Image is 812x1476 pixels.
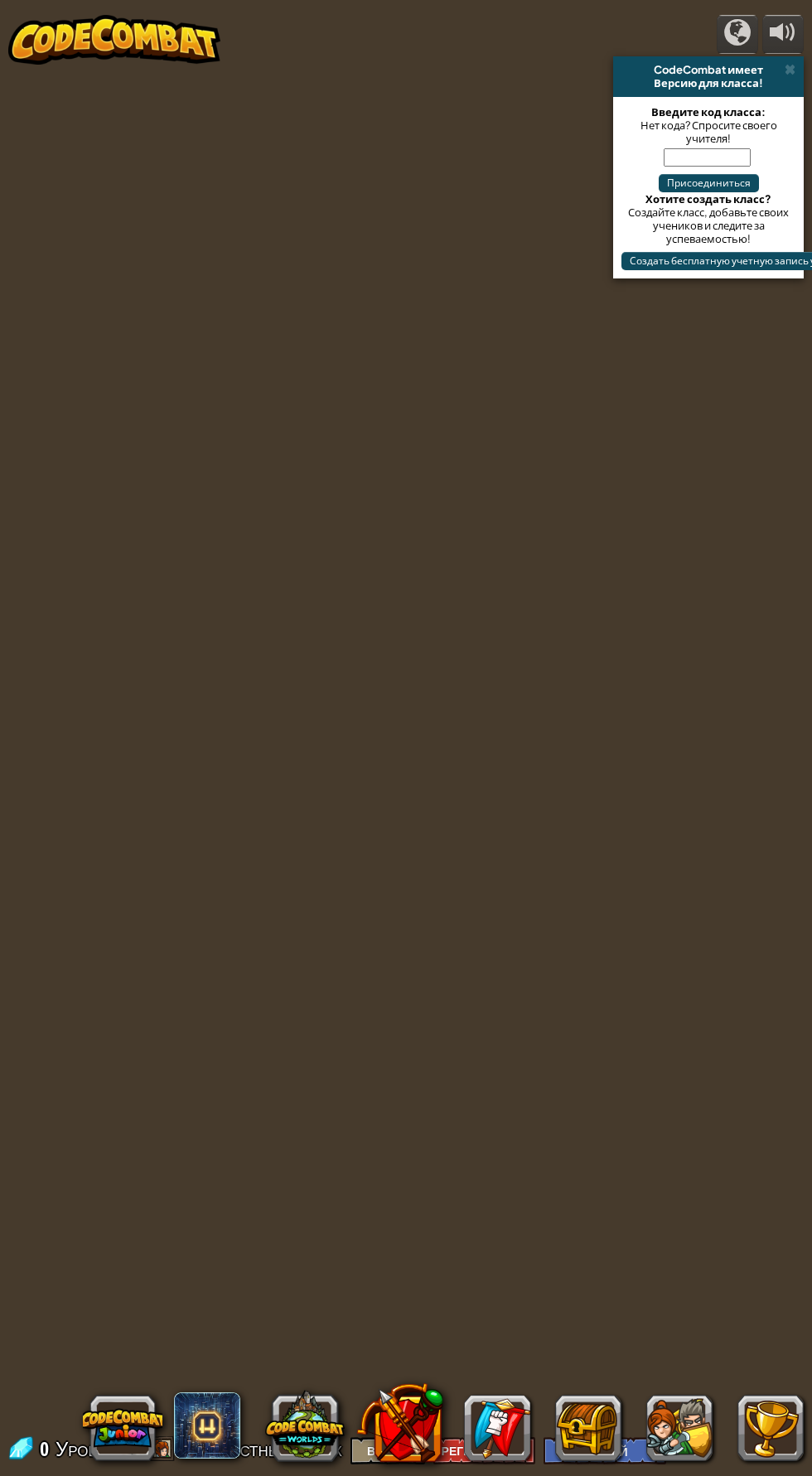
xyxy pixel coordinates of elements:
button: Кампании [717,15,758,54]
div: Создайте класс, добавьте своих учеников и следите за успеваемостью! [621,206,795,245]
div: Версию для класса! [620,76,797,90]
div: CodeCombat имеет [620,63,797,76]
div: Нет кода? Спросите своего учителя! [621,119,795,145]
button: Присоединиться [659,174,759,192]
div: Введите код класса: [621,105,795,119]
span: Уровень [56,1435,127,1463]
img: CodeCombat - Learn how to code by playing a game [8,15,220,65]
div: Хотите создать класс? [621,192,795,206]
span: 0 [40,1435,54,1462]
button: Регулировать громкость [762,15,804,54]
